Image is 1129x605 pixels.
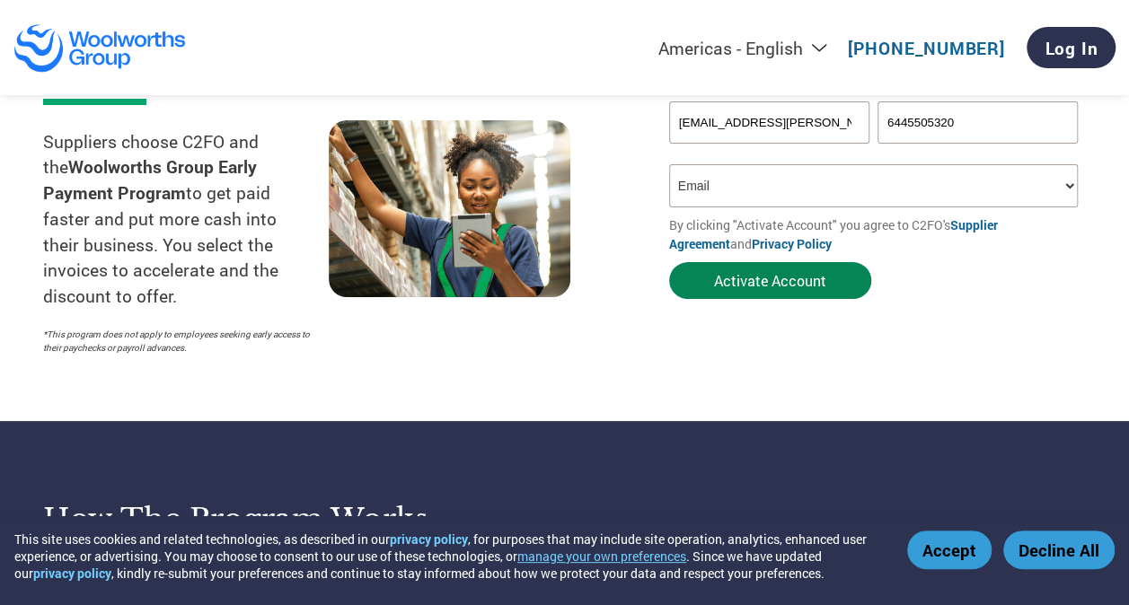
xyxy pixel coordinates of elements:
a: Log In [1027,27,1116,68]
a: Supplier Agreement [669,216,998,252]
h3: How the program works [43,501,542,537]
div: Inavlid Phone Number [878,145,1078,157]
div: Inavlid Email Address [669,145,869,157]
button: Activate Account [669,262,871,299]
img: Woolworths Group [13,23,187,73]
div: This site uses cookies and related technologies, as described in our , for purposes that may incl... [14,530,881,582]
a: privacy policy [33,565,111,582]
button: Accept [907,530,992,569]
p: By clicking "Activate Account" you agree to C2FO's and [669,215,1086,253]
input: Phone* [878,101,1078,144]
strong: Woolworths Group Early Payment Program [43,155,257,204]
img: supply chain worker [329,120,570,297]
button: manage your own preferences [517,548,686,565]
input: Invalid Email format [669,101,869,144]
p: Suppliers choose C2FO and the to get paid faster and put more cash into their business. You selec... [43,129,329,311]
button: Decline All [1003,530,1115,569]
p: *This program does not apply to employees seeking early access to their paychecks or payroll adva... [43,328,311,355]
a: privacy policy [390,530,468,548]
a: Privacy Policy [752,235,832,252]
a: [PHONE_NUMBER] [848,37,1005,59]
